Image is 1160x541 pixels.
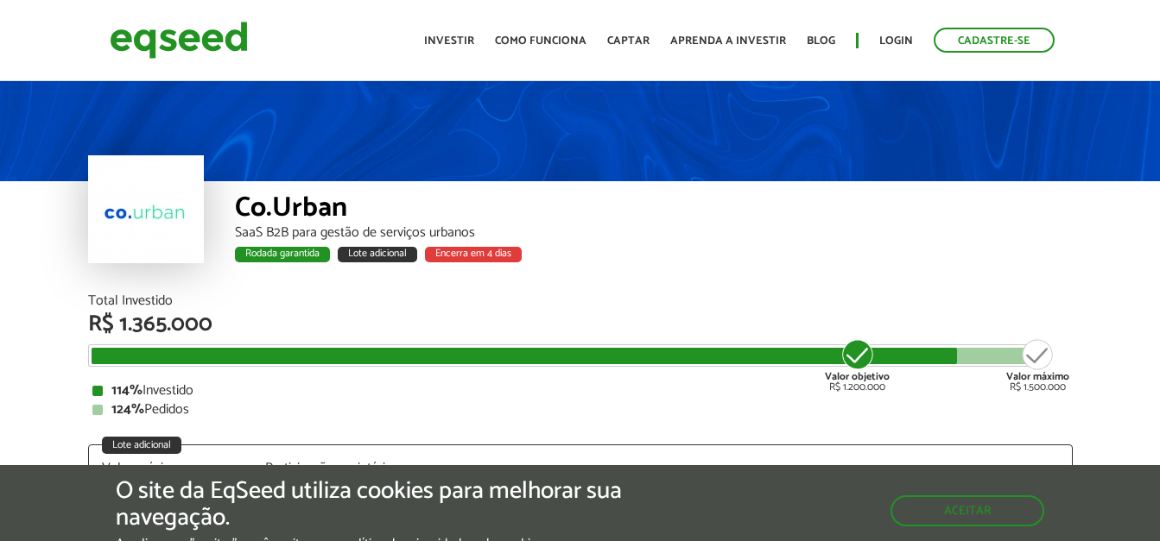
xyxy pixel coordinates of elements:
[265,462,403,475] div: Participação societária
[235,194,1073,226] div: Co.Urban
[88,294,1073,308] div: Total Investido
[92,384,1068,398] div: Investido
[495,35,586,47] a: Como funciona
[607,35,650,47] a: Captar
[934,28,1055,53] a: Cadastre-se
[92,403,1068,417] div: Pedidos
[879,35,913,47] a: Login
[110,17,248,63] img: EqSeed
[338,247,417,262] div: Lote adicional
[1006,337,1069,393] div: R$ 1.500.000
[1006,368,1069,385] strong: Valor máximo
[88,313,1073,336] div: R$ 1.365.000
[825,337,890,393] div: R$ 1.200.000
[825,368,890,385] strong: Valor objetivo
[670,35,786,47] a: Aprenda a investir
[111,398,144,421] strong: 124%
[102,437,181,454] div: Lote adicional
[235,226,1073,240] div: SaaS B2B para gestão de serviços urbanos
[102,462,240,475] div: Valor máximo
[807,35,835,47] a: Blog
[424,35,474,47] a: Investir
[111,379,143,402] strong: 114%
[235,247,330,262] div: Rodada garantida
[891,495,1044,526] button: Aceitar
[116,478,673,532] h5: O site da EqSeed utiliza cookies para melhorar sua navegação.
[425,247,522,262] div: Encerra em 4 dias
